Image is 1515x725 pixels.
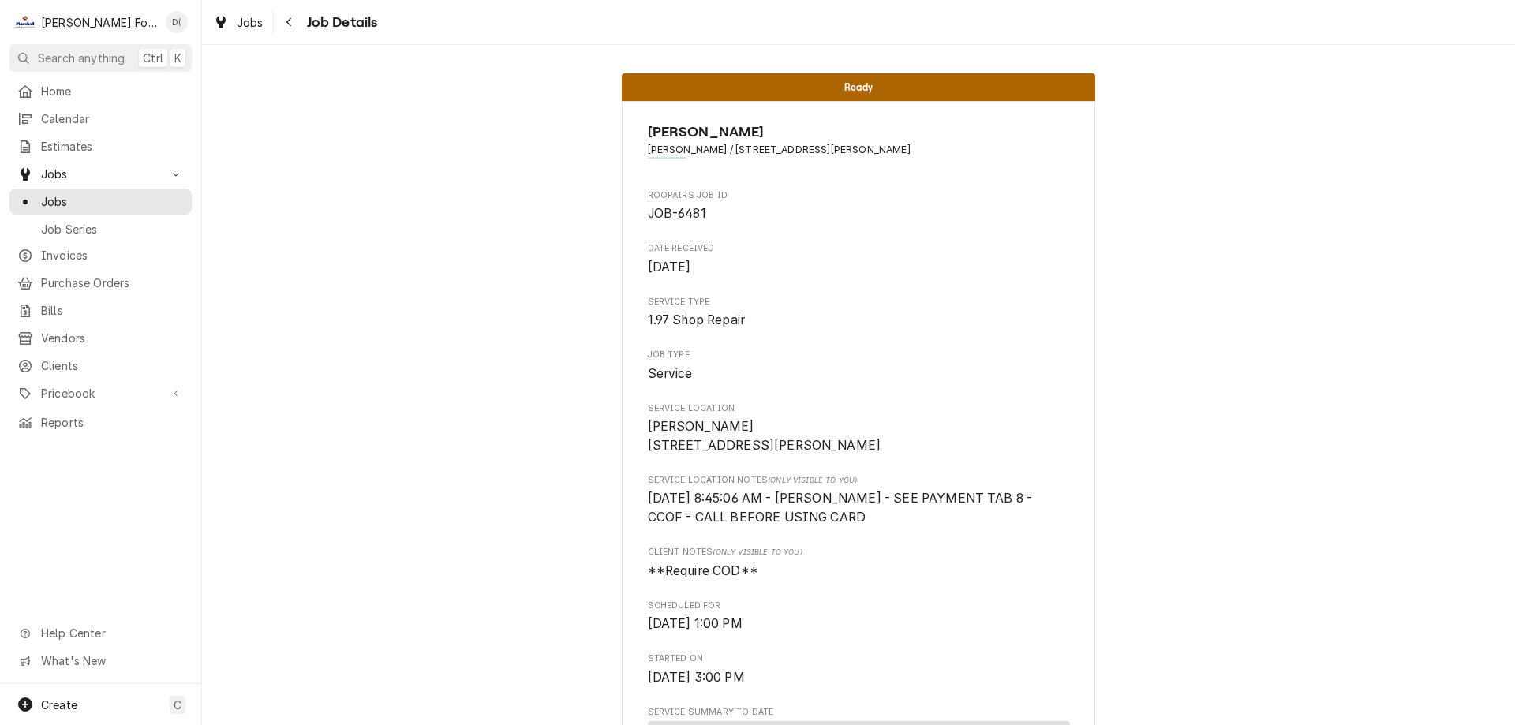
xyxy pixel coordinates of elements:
span: Clients [41,357,184,374]
span: K [174,50,181,66]
span: Jobs [41,166,160,182]
div: M [14,11,36,33]
span: Client Notes [648,546,1070,559]
a: Estimates [9,133,192,159]
span: Date Received [648,242,1070,255]
span: Calendar [41,110,184,127]
span: Vendors [41,330,184,346]
span: Purchase Orders [41,275,184,291]
div: Derek Testa (81)'s Avatar [166,11,188,33]
button: Navigate back [277,9,302,35]
div: [object Object] [648,546,1070,580]
span: [DATE] 3:00 PM [648,670,745,685]
span: Service Type [648,311,1070,330]
span: JOB-6481 [648,206,706,221]
div: Service Type [648,296,1070,330]
a: Purchase Orders [9,270,192,296]
span: Bills [41,302,184,319]
span: Help Center [41,625,182,641]
span: Name [648,121,1070,143]
div: Status [622,73,1095,101]
span: C [174,697,181,713]
span: Started On [648,652,1070,665]
span: Roopairs Job ID [648,189,1070,202]
span: Invoices [41,247,184,263]
span: 1.97 Shop Repair [648,312,746,327]
a: Bills [9,297,192,323]
div: Service Location [648,402,1070,455]
span: Job Series [41,221,184,237]
span: Pricebook [41,385,160,402]
span: Address [648,143,1070,157]
span: [DATE] 8:45:06 AM - [PERSON_NAME] - SEE PAYMENT TAB 8 - CCOF - CALL BEFORE USING CARD [648,491,1036,525]
div: [object Object] [648,474,1070,527]
span: Service Location Notes [648,474,1070,487]
span: Service [648,366,693,381]
span: Roopairs Job ID [648,204,1070,223]
a: Jobs [9,189,192,215]
a: Invoices [9,242,192,268]
a: Reports [9,409,192,435]
div: Roopairs Job ID [648,189,1070,223]
span: Home [41,83,184,99]
span: Jobs [41,193,184,210]
a: Vendors [9,325,192,351]
div: Scheduled For [648,600,1070,633]
span: Job Type [648,364,1070,383]
span: Service Location [648,402,1070,415]
button: Search anythingCtrlK [9,44,192,72]
span: (Only Visible to You) [713,547,802,556]
span: [object Object] [648,562,1070,581]
a: Go to Pricebook [9,380,192,406]
span: [DATE] 1:00 PM [648,616,743,631]
a: Go to Help Center [9,620,192,646]
span: Jobs [237,14,264,31]
span: Search anything [38,50,125,66]
span: [DATE] [648,260,691,275]
span: Service Location [648,417,1070,454]
span: Ctrl [143,50,163,66]
div: Marshall Food Equipment Service's Avatar [14,11,36,33]
div: Date Received [648,242,1070,276]
span: Service Summary To Date [648,706,1070,719]
a: Go to Jobs [9,161,192,187]
span: Scheduled For [648,600,1070,612]
span: [object Object] [648,489,1070,526]
div: D( [166,11,188,33]
span: Service Type [648,296,1070,308]
span: [PERSON_NAME] [STREET_ADDRESS][PERSON_NAME] [648,419,881,453]
span: (Only Visible to You) [768,476,857,484]
span: Job Details [302,12,378,33]
span: Date Received [648,258,1070,277]
a: Go to What's New [9,648,192,674]
div: Job Type [648,349,1070,383]
span: Estimates [41,138,184,155]
a: Job Series [9,216,192,242]
span: What's New [41,652,182,669]
div: Client Information [648,121,1070,170]
span: Started On [648,668,1070,687]
span: Ready [844,82,873,92]
a: Jobs [207,9,270,36]
div: [PERSON_NAME] Food Equipment Service [41,14,157,31]
a: Clients [9,353,192,379]
span: Job Type [648,349,1070,361]
span: Reports [41,414,184,431]
span: Create [41,698,77,712]
a: Calendar [9,106,192,132]
div: Started On [648,652,1070,686]
a: Home [9,78,192,104]
span: Scheduled For [648,615,1070,633]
